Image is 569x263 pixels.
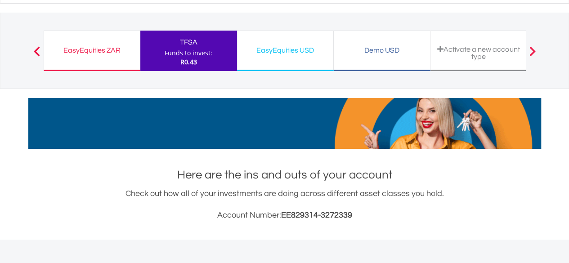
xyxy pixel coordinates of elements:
div: Demo USD [339,44,425,57]
div: Check out how all of your investments are doing across different asset classes you hold. [28,187,541,222]
h1: Here are the ins and outs of your account [28,167,541,183]
div: TFSA [146,36,232,49]
h3: Account Number: [28,209,541,222]
span: EE829314-3272339 [281,211,352,219]
span: R0.43 [180,58,197,66]
div: Funds to invest: [165,49,212,58]
div: EasyEquities USD [242,44,328,57]
div: Activate a new account type [436,45,521,60]
div: EasyEquities ZAR [49,44,134,57]
img: EasyMortage Promotion Banner [28,98,541,149]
